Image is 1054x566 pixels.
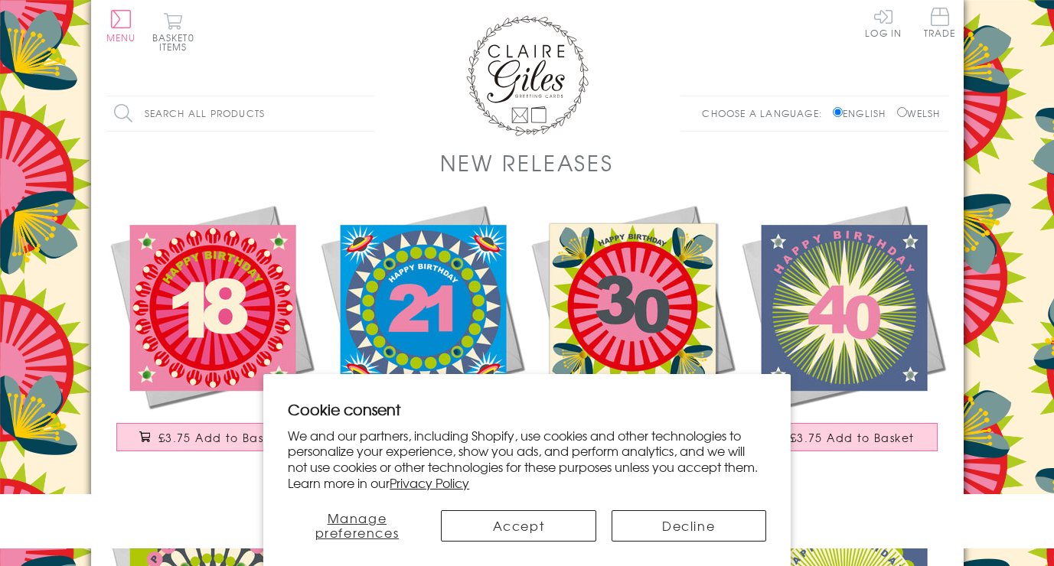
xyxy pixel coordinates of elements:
a: Trade [924,8,956,41]
img: Birthday Card, Age 21 - Blue Circle, Happy 21st Birthday, Embellished with pompoms [317,201,527,411]
button: £3.75 Add to Basket [116,423,306,451]
span: £3.75 Add to Basket [790,430,915,445]
span: Menu [106,31,136,44]
img: Birthday Card, Age 40 - Starburst, Happy 40th Birthday, Embellished with pompoms [738,201,948,411]
input: Search [359,96,374,131]
a: Log In [865,8,902,37]
span: 0 items [159,31,194,54]
a: Privacy Policy [390,473,469,492]
button: £3.75 Add to Basket [748,423,938,451]
a: Birthday Card, Age 18 - Pink Circle, Happy 18th Birthday, Embellished with pompoms £3.75 Add to B... [106,201,317,467]
input: Welsh [897,107,907,117]
a: Birthday Card, Age 40 - Starburst, Happy 40th Birthday, Embellished with pompoms £3.75 Add to Basket [738,201,948,467]
label: Welsh [897,106,941,120]
span: Trade [924,8,956,37]
h2: Cookie consent [288,398,766,420]
img: Birthday Card, Age 30 - Flowers, Happy 30th Birthday, Embellished with pompoms [527,201,738,411]
span: £3.75 Add to Basket [158,430,283,445]
p: Choose a language: [702,106,830,120]
input: English [833,107,843,117]
h1: New Releases [440,147,613,178]
button: Decline [612,510,766,542]
button: Basket0 items [152,12,194,51]
a: Birthday Card, Age 21 - Blue Circle, Happy 21st Birthday, Embellished with pompoms £3.75 Add to B... [317,201,527,467]
button: Accept [441,510,596,542]
img: Claire Giles Greetings Cards [466,15,589,136]
button: Manage preferences [288,510,426,542]
img: Birthday Card, Age 18 - Pink Circle, Happy 18th Birthday, Embellished with pompoms [106,201,317,411]
button: Menu [106,10,136,42]
label: English [833,106,893,120]
span: Manage preferences [315,509,400,542]
a: Birthday Card, Age 30 - Flowers, Happy 30th Birthday, Embellished with pompoms £3.75 Add to Basket [527,201,738,467]
input: Search all products [106,96,374,131]
p: We and our partners, including Shopify, use cookies and other technologies to personalize your ex... [288,428,766,491]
